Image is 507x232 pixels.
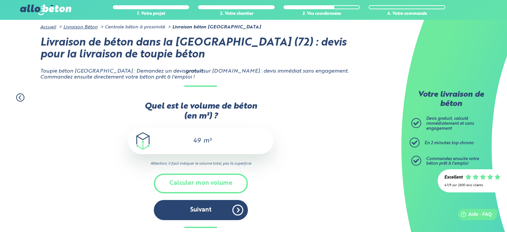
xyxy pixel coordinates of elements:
[198,12,275,17] div: 2. Votre chantier
[113,12,189,17] div: 1. Votre projet
[128,161,273,167] i: Attention, il faut indiquer le volume total, pas la superficie
[190,137,202,145] input: 0
[20,5,71,15] img: allobéton
[154,200,248,220] button: Suivant
[186,69,203,74] strong: gratuit
[203,138,211,144] span: m³
[448,206,500,225] iframe: Help widget launcher
[166,24,261,30] li: Livraison béton [GEOGRAPHIC_DATA]
[63,25,98,29] a: Livraison Béton
[40,25,56,29] a: Accueil
[284,12,360,17] div: 3. Vos coordonnées
[40,68,361,81] p: Toupie béton [GEOGRAPHIC_DATA] : Demandez un devis sur [DOMAIN_NAME] : devis immédiat sans engage...
[154,174,248,193] button: Calculer mon volume
[40,37,361,61] h1: Livraison de béton dans la [GEOGRAPHIC_DATA] (72) : devis pour la livraison de toupie béton
[128,102,273,121] label: Quel est le volume de béton (en m³) ?
[99,24,165,30] li: Centrale béton à proximité
[369,12,445,17] div: 4. Votre commande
